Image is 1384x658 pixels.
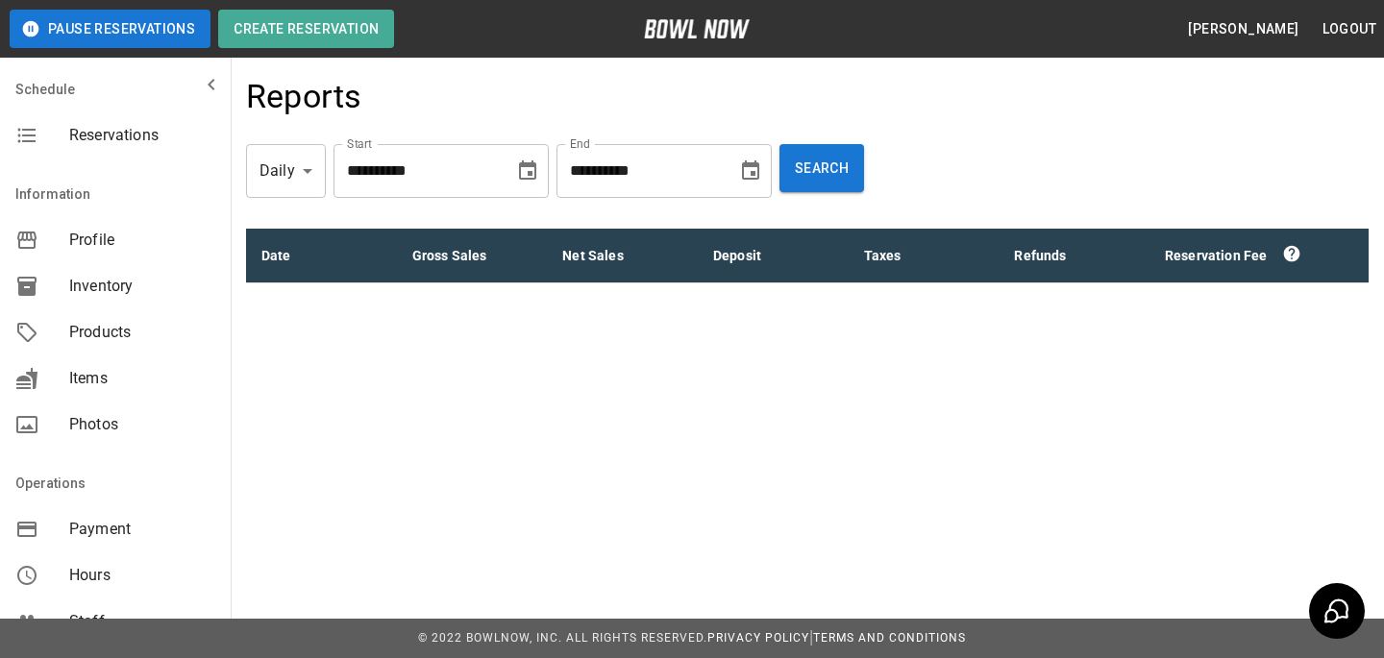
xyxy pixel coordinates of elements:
div: Reservation Fee [1165,244,1353,267]
h4: Reports [246,77,362,117]
span: Photos [69,413,215,436]
span: Items [69,367,215,390]
button: Create Reservation [218,10,394,48]
span: Products [69,321,215,344]
span: Reservations [69,124,215,147]
th: Gross Sales [397,229,548,283]
span: Staff [69,610,215,633]
table: sticky table [246,229,1369,283]
button: Choose date, selected date is Sep 3, 2025 [508,152,547,190]
div: Daily [246,144,326,198]
button: [PERSON_NAME] [1180,12,1306,47]
button: Pause Reservations [10,10,210,48]
th: Net Sales [547,229,698,283]
button: Logout [1315,12,1384,47]
th: Date [246,229,397,283]
button: Search [779,144,864,192]
th: Deposit [698,229,849,283]
span: © 2022 BowlNow, Inc. All Rights Reserved. [418,631,707,645]
button: Choose date, selected date is Sep 17, 2025 [731,152,770,190]
img: logo [644,19,750,38]
span: Profile [69,229,215,252]
th: Taxes [849,229,1000,283]
svg: Reservation fees paid directly to BowlNow by customer [1282,244,1301,263]
span: Payment [69,518,215,541]
a: Privacy Policy [707,631,809,645]
span: Hours [69,564,215,587]
a: Terms and Conditions [813,631,966,645]
span: Inventory [69,275,215,298]
th: Refunds [999,229,1149,283]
